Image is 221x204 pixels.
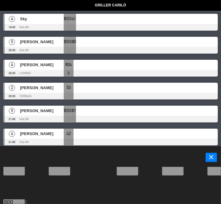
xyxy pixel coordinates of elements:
[9,16,15,22] span: 4
[64,107,76,114] span: BOX81
[206,153,217,162] button: close
[67,130,71,137] span: 42
[95,2,126,9] span: Griller Cariló
[67,84,71,91] span: 53
[9,108,15,114] span: 5
[9,85,15,91] span: 2
[20,16,64,22] span: Sky
[20,130,64,137] span: [PERSON_NAME]
[20,62,64,68] span: [PERSON_NAME]
[66,61,72,68] span: 604
[20,39,64,45] span: [PERSON_NAME]
[9,131,15,137] span: 4
[9,39,15,45] span: 5
[20,85,64,91] span: [PERSON_NAME]
[64,38,76,45] span: BOX80
[20,108,64,114] span: [PERSON_NAME]
[9,62,15,68] span: 4
[64,15,76,22] span: BOX41
[208,153,215,161] i: close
